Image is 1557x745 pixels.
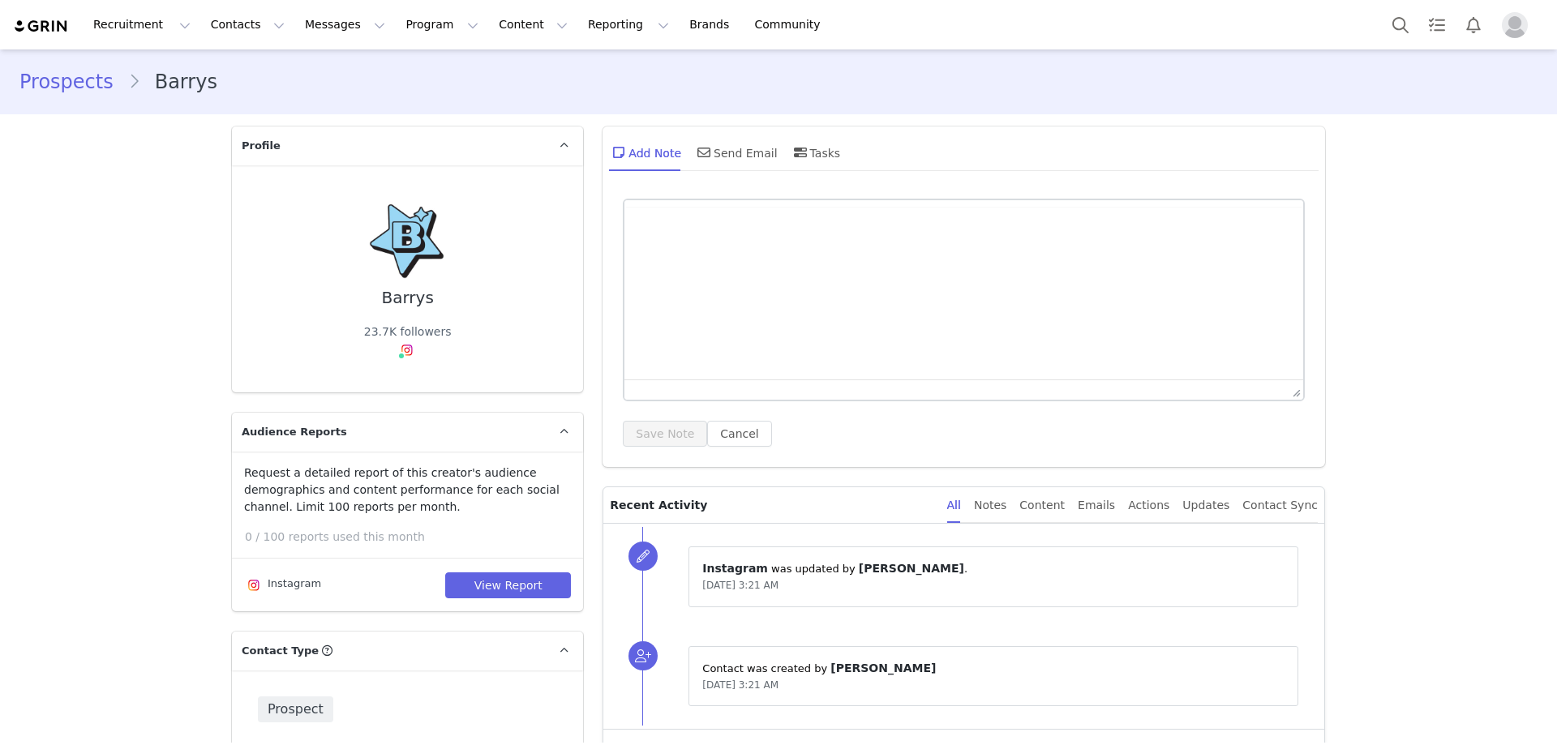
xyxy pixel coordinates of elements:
a: Prospects [19,67,128,96]
div: Tasks [791,133,841,172]
a: Tasks [1419,6,1455,43]
div: Content [1019,487,1065,524]
span: Audience Reports [242,424,347,440]
button: Save Note [623,421,707,447]
button: Reporting [578,6,679,43]
p: Request a detailed report of this creator's audience demographics and content performance for eac... [244,465,571,516]
div: Barrys [382,289,434,307]
div: Contact Sync [1242,487,1318,524]
div: 23.7K followers [364,323,452,340]
a: Community [745,6,838,43]
button: Notifications [1456,6,1491,43]
iframe: Rich Text Area [624,207,1303,379]
button: Cancel [707,421,771,447]
div: Send Email [694,133,778,172]
img: placeholder-profile.jpg [1502,12,1528,38]
button: Search [1383,6,1418,43]
div: Notes [974,487,1006,524]
button: Content [489,6,577,43]
button: View Report [445,572,571,598]
div: Press the Up and Down arrow keys to resize the editor. [1286,380,1303,400]
p: Contact was created by ⁨ ⁩ [702,660,1285,677]
p: ⁨ ⁩ was updated by ⁨ ⁩. [702,560,1285,577]
a: Brands [680,6,744,43]
div: Add Note [609,133,681,172]
img: instagram.svg [401,344,414,357]
p: Recent Activity [610,487,933,523]
span: [DATE] 3:21 AM [702,580,778,591]
div: Actions [1128,487,1169,524]
p: 0 / 100 reports used this month [245,529,583,546]
img: instagram.svg [247,579,260,592]
span: Instagram [702,562,768,575]
button: Profile [1492,12,1544,38]
span: Profile [242,138,281,154]
img: fb736756-fece-4045-91f8-6aad3ae4d5cf--s.jpg [359,191,457,289]
div: Instagram [244,576,321,595]
img: grin logo [13,19,70,34]
button: Messages [295,6,395,43]
span: [DATE] 3:21 AM [702,679,778,691]
button: Recruitment [84,6,200,43]
span: Prospect [258,696,333,722]
div: Emails [1078,487,1115,524]
span: Contact Type [242,643,319,659]
button: Contacts [201,6,294,43]
button: Program [396,6,488,43]
div: Updates [1182,487,1229,524]
span: [PERSON_NAME] [830,662,936,674]
div: All [947,487,961,524]
span: [PERSON_NAME] [859,562,964,575]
